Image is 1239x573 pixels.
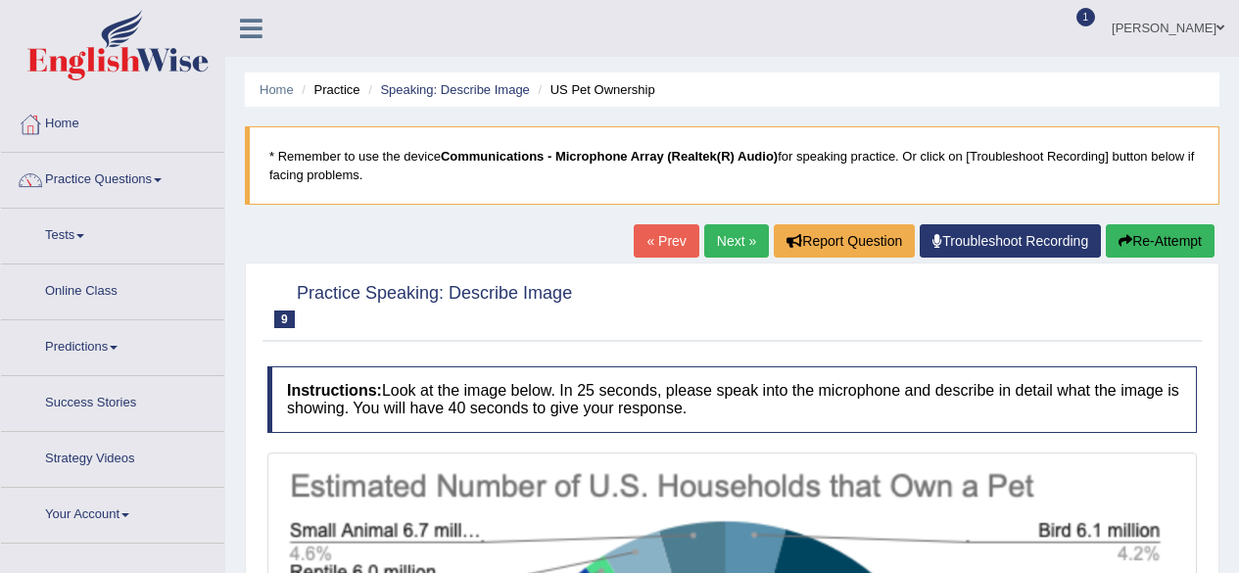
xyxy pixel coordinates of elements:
h4: Look at the image below. In 25 seconds, please speak into the microphone and describe in detail w... [267,366,1197,432]
a: Practice Questions [1,153,224,202]
a: Online Class [1,264,224,313]
a: Predictions [1,320,224,369]
li: US Pet Ownership [533,80,654,99]
a: Your Account [1,488,224,537]
button: Report Question [774,224,915,258]
a: Next » [704,224,769,258]
button: Re-Attempt [1106,224,1215,258]
a: Strategy Videos [1,432,224,481]
blockquote: * Remember to use the device for speaking practice. Or click on [Troubleshoot Recording] button b... [245,126,1219,205]
span: 1 [1076,8,1096,26]
b: Communications - Microphone Array (Realtek(R) Audio) [441,149,778,164]
h2: Practice Speaking: Describe Image [267,279,572,328]
a: Success Stories [1,376,224,425]
b: Instructions: [287,382,382,399]
a: Home [1,97,224,146]
a: Troubleshoot Recording [920,224,1101,258]
li: Practice [297,80,359,99]
a: Tests [1,209,224,258]
span: 9 [274,310,295,328]
a: Home [260,82,294,97]
a: Speaking: Describe Image [380,82,529,97]
a: « Prev [634,224,698,258]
